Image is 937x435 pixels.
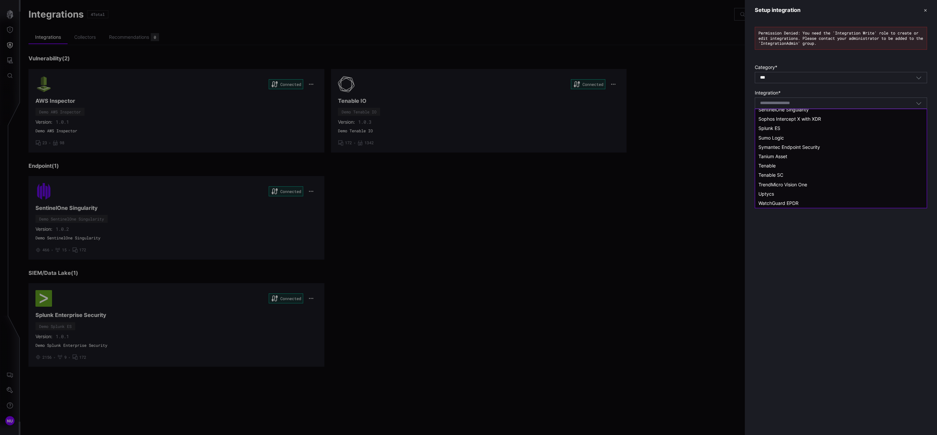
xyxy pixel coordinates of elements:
span: Tenable [758,163,776,168]
span: Splunk ES [758,125,780,131]
span: Tanium Asset [758,154,787,159]
span: Tenable SC [758,172,783,178]
button: Toggle options menu [916,75,922,81]
button: Toggle options menu [916,100,922,106]
span: Sumo Logic [758,135,784,141]
span: TrendMicro Vision One [758,182,807,187]
label: Category * [755,64,927,70]
span: Sophos Intercept X with XDR [758,116,821,122]
span: WatchGuard EPDR [758,200,799,206]
button: ✕ [924,7,927,14]
span: SentinelOne Singularity [758,107,809,112]
span: Uptycs [758,191,774,197]
span: Permission Denied: You need the 'Integration Write' role to create or edit integrations. Please c... [758,30,923,46]
label: Integration * [755,90,927,96]
span: Symantec Endpoint Security [758,144,820,150]
h3: Setup integration [755,7,800,14]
